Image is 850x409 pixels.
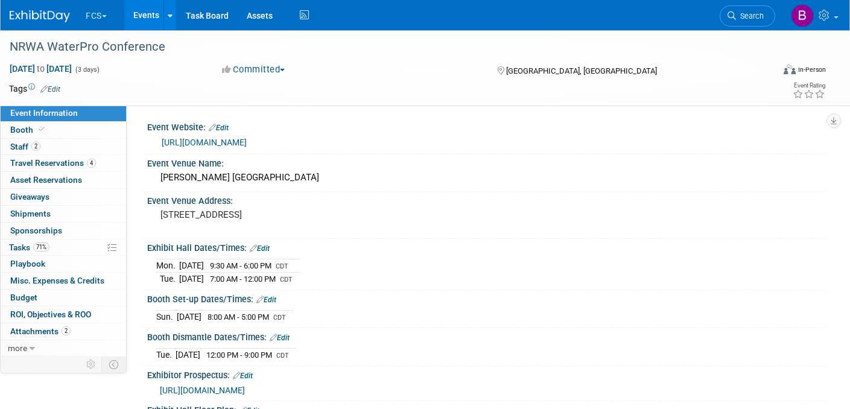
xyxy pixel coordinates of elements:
[10,259,45,268] span: Playbook
[1,290,126,306] a: Budget
[8,343,27,353] span: more
[209,124,229,132] a: Edit
[10,142,40,151] span: Staff
[206,350,272,360] span: 12:00 PM - 9:00 PM
[208,312,269,322] span: 8:00 AM - 5:00 PM
[156,259,179,273] td: Mon.
[156,311,177,323] td: Sun.
[10,175,82,185] span: Asset Reservations
[10,125,47,135] span: Booth
[62,326,71,335] span: 2
[39,126,45,133] i: Booth reservation complete
[250,244,270,253] a: Edit
[10,309,91,319] span: ROI, Objectives & ROO
[74,66,100,74] span: (3 days)
[1,122,126,138] a: Booth
[147,290,826,306] div: Booth Set-up Dates/Times:
[5,36,756,58] div: NRWA WaterPro Conference
[177,311,201,323] td: [DATE]
[233,372,253,380] a: Edit
[10,326,71,336] span: Attachments
[10,209,51,218] span: Shipments
[147,328,826,344] div: Booth Dismantle Dates/Times:
[10,226,62,235] span: Sponsorships
[270,334,290,342] a: Edit
[31,142,40,151] span: 2
[9,83,60,95] td: Tags
[218,63,290,76] button: Committed
[176,349,200,361] td: [DATE]
[1,323,126,340] a: Attachments2
[1,273,126,289] a: Misc. Expenses & Credits
[35,64,46,74] span: to
[160,209,417,220] pre: [STREET_ADDRESS]
[1,155,126,171] a: Travel Reservations4
[1,172,126,188] a: Asset Reservations
[1,105,126,121] a: Event Information
[179,259,204,273] td: [DATE]
[273,314,286,322] span: CDT
[1,340,126,357] a: more
[147,118,826,134] div: Event Website:
[1,239,126,256] a: Tasks71%
[10,293,37,302] span: Budget
[210,274,276,284] span: 7:00 AM - 12:00 PM
[1,206,126,222] a: Shipments
[1,189,126,205] a: Giveaways
[160,385,245,395] a: [URL][DOMAIN_NAME]
[179,273,204,285] td: [DATE]
[1,223,126,239] a: Sponsorships
[102,357,127,372] td: Toggle Event Tabs
[87,159,96,168] span: 4
[1,139,126,155] a: Staff2
[147,366,826,382] div: Exhibitor Prospectus:
[156,168,817,187] div: [PERSON_NAME] [GEOGRAPHIC_DATA]
[276,352,289,360] span: CDT
[506,66,657,75] span: [GEOGRAPHIC_DATA], [GEOGRAPHIC_DATA]
[9,243,49,252] span: Tasks
[156,273,179,285] td: Tue.
[280,276,293,284] span: CDT
[147,239,826,255] div: Exhibit Hall Dates/Times:
[784,65,796,74] img: Format-Inperson.png
[791,4,814,27] img: Barb DeWyer
[276,262,288,270] span: CDT
[10,108,78,118] span: Event Information
[210,261,271,270] span: 9:30 AM - 6:00 PM
[40,85,60,94] a: Edit
[33,243,49,252] span: 71%
[793,83,825,89] div: Event Rating
[1,306,126,323] a: ROI, Objectives & ROO
[798,65,826,74] div: In-Person
[720,5,775,27] a: Search
[162,138,247,147] a: [URL][DOMAIN_NAME]
[10,276,104,285] span: Misc. Expenses & Credits
[1,256,126,272] a: Playbook
[10,192,49,201] span: Giveaways
[10,10,70,22] img: ExhibitDay
[9,63,72,74] span: [DATE] [DATE]
[147,154,826,170] div: Event Venue Name:
[81,357,102,372] td: Personalize Event Tab Strip
[147,192,826,207] div: Event Venue Address:
[736,11,764,21] span: Search
[156,349,176,361] td: Tue.
[10,158,96,168] span: Travel Reservations
[705,63,826,81] div: Event Format
[256,296,276,304] a: Edit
